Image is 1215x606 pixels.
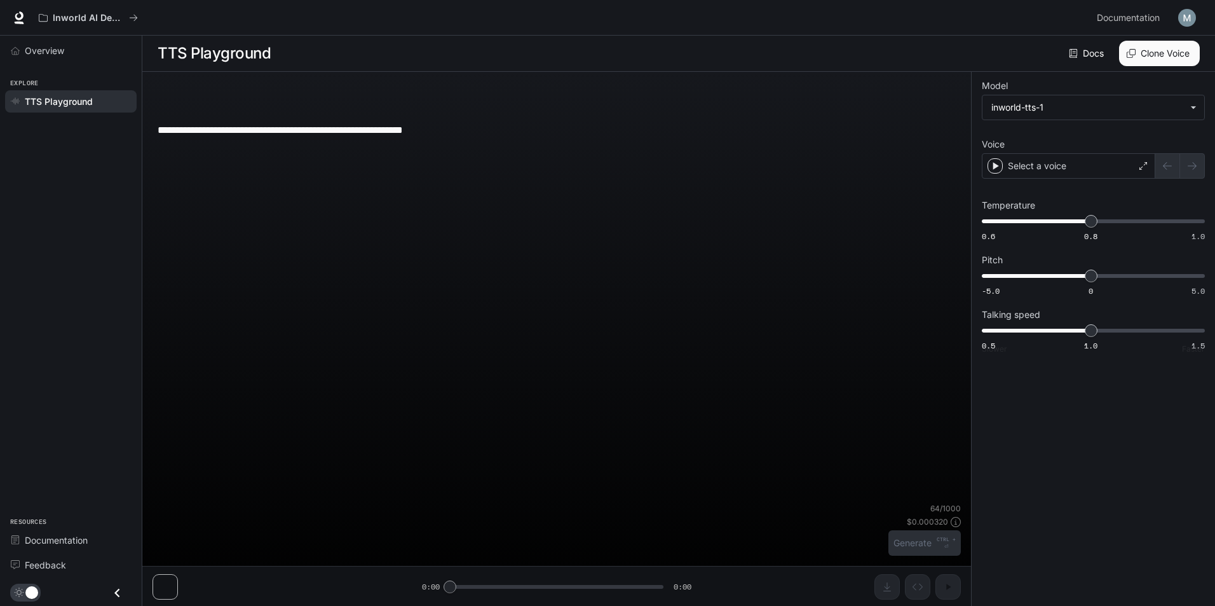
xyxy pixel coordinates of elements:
[33,5,144,31] button: All workspaces
[982,201,1035,210] p: Temperature
[982,95,1204,120] div: inworld-tts-1
[991,101,1184,114] div: inworld-tts-1
[25,44,64,57] span: Overview
[5,529,137,551] a: Documentation
[982,345,1007,353] p: Slower
[5,554,137,576] a: Feedback
[158,105,172,115] p: 0 1 .
[1191,340,1205,351] span: 1.5
[53,13,124,24] p: Inworld AI Demos
[103,580,132,606] button: Close drawer
[982,310,1040,319] p: Talking speed
[982,81,1008,90] p: Model
[25,558,66,572] span: Feedback
[982,140,1005,149] p: Voice
[25,585,38,599] span: Dark mode toggle
[1084,231,1097,242] span: 0.8
[5,90,137,113] a: TTS Playground
[1174,5,1200,31] button: User avatar
[1119,41,1200,66] button: Clone Voice
[1191,286,1205,296] span: 5.0
[1191,231,1205,242] span: 1.0
[703,105,719,115] p: 0 3 .
[446,105,495,115] p: Enter text
[172,105,233,115] p: Select voice
[1092,5,1169,31] a: Documentation
[719,105,766,115] p: Generate
[907,516,948,527] p: $ 0.000320
[982,231,995,242] span: 0.6
[1097,10,1160,26] span: Documentation
[1182,345,1205,353] p: Faster
[982,340,995,351] span: 0.5
[25,534,88,547] span: Documentation
[982,286,1000,296] span: -5.0
[1008,160,1066,172] p: Select a voice
[1089,286,1093,296] span: 0
[930,503,961,514] p: 64 / 1000
[5,39,137,62] a: Overview
[1066,41,1109,66] a: Docs
[1178,9,1196,27] img: User avatar
[430,105,446,115] p: 0 2 .
[158,41,271,66] h1: TTS Playground
[982,256,1003,265] p: Pitch
[25,95,93,108] span: TTS Playground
